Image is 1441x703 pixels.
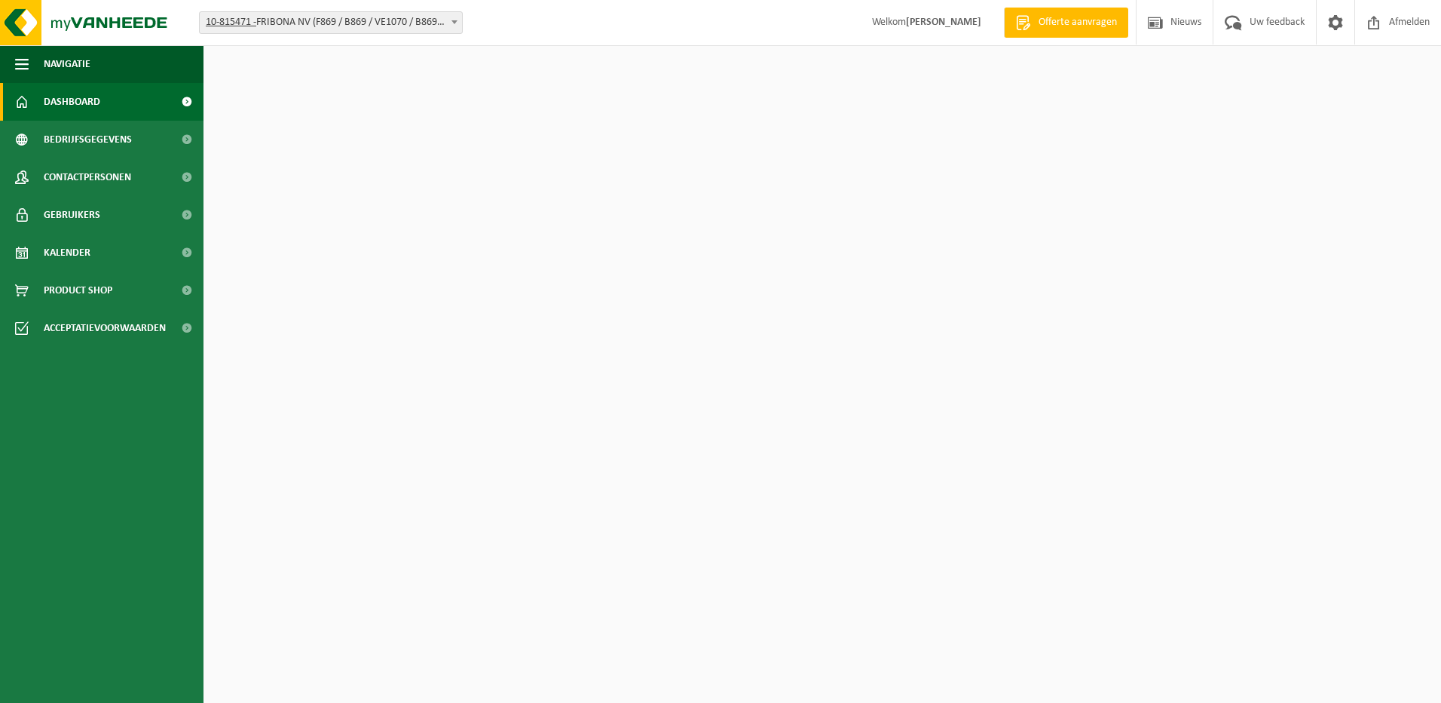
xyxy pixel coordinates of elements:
span: 10-815471 - FRIBONA NV (F869 / B869 / VE1070 / B869H) - OOSTKAMP [199,11,463,34]
span: Dashboard [44,83,100,121]
span: Kalender [44,234,90,272]
a: Offerte aanvragen [1004,8,1128,38]
span: Gebruikers [44,196,100,234]
span: 10-815471 - FRIBONA NV (F869 / B869 / VE1070 / B869H) - OOSTKAMP [200,12,462,33]
span: Acceptatievoorwaarden [44,309,166,347]
strong: [PERSON_NAME] [906,17,981,28]
span: Contactpersonen [44,158,131,196]
span: Product Shop [44,272,112,309]
span: Offerte aanvragen [1035,15,1121,30]
span: Navigatie [44,45,90,83]
span: Bedrijfsgegevens [44,121,132,158]
tcxspan: Call 10-815471 - via 3CX [206,17,256,28]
